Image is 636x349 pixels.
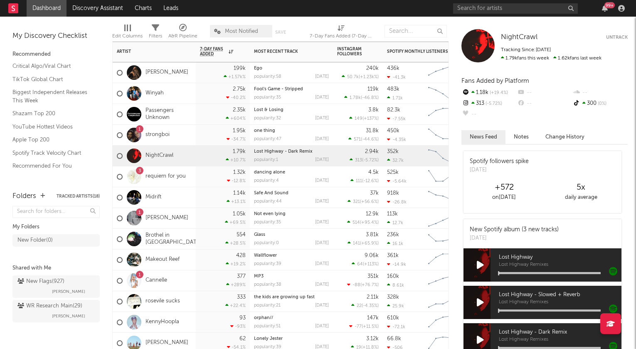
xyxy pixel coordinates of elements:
div: [DATE] [315,178,329,183]
div: popularity: 38 [254,282,281,287]
div: 12.7k [387,220,403,225]
div: +604 % [226,116,246,121]
div: 9.06k [365,253,379,258]
button: 99+ [602,5,608,12]
span: 321 [353,200,360,204]
span: Fans Added by Platform [461,78,529,84]
span: +11.5 % [363,324,377,329]
div: ( ) [352,261,379,267]
div: popularity: 44 [254,199,282,204]
span: Lost Highway Remixes [499,262,621,267]
span: -46.8 % [362,96,377,100]
div: +22.4 % [225,303,246,308]
div: 3.12k [366,336,379,342]
span: [PERSON_NAME] [52,287,85,297]
div: the kids are growing up fast [254,295,329,299]
span: -5.72 % [484,101,502,106]
div: ( ) [350,157,379,163]
a: TikTok Global Chart [12,75,91,84]
div: dancing alone [254,170,329,175]
div: Glass [254,233,329,237]
div: 7-Day Fans Added (7-Day Fans Added) [310,31,372,41]
span: [PERSON_NAME] [52,311,85,321]
span: +137 % [364,116,377,121]
div: 333 [237,295,246,300]
span: -88 [353,283,360,287]
a: [PERSON_NAME] [145,69,188,76]
span: +65.9 % [361,241,377,246]
div: 554 [237,232,246,238]
span: -12.6 % [363,179,377,183]
svg: Chart title [424,125,462,146]
div: 82.3k [387,107,400,113]
span: -4.35 % [363,304,377,308]
div: 313 [461,98,517,109]
a: Makeout Reef [145,256,180,263]
a: TikTok Videos Assistant / Last 7 Days - Top [12,175,91,192]
div: 25.9k [387,303,404,309]
a: Glass [254,233,265,237]
span: 1.79k fans this week [501,56,549,61]
a: Lonely Jester [254,337,283,341]
div: ( ) [349,324,379,329]
div: 328k [387,295,399,300]
span: 1.62k fans last week [501,56,601,61]
span: 50.7k [347,75,359,79]
div: Not even lying [254,212,329,216]
div: +13.1 % [227,199,246,204]
a: Shazam Top 200 [12,109,91,118]
div: popularity: 32 [254,116,281,121]
div: +10.7 % [226,157,246,163]
div: 610k [387,315,399,321]
a: KennyHoopla [145,319,179,326]
div: My Folders [12,222,100,232]
div: 37k [370,191,379,196]
a: Recommended For You [12,161,91,171]
svg: Chart title [424,187,462,208]
div: 1.79k [233,149,246,154]
div: ( ) [348,199,379,204]
div: 1.95k [233,128,246,134]
div: 62 [239,336,246,342]
a: New Flags(927)[PERSON_NAME] [12,275,100,298]
div: New Folder ( 0 ) [17,235,53,245]
div: [DATE] [315,324,329,329]
div: popularity: 35 [254,95,281,100]
a: NightCrawl [501,33,537,42]
a: NightCrawl [145,152,173,159]
button: Notes [505,130,537,144]
div: -72.1k [387,324,405,329]
div: 2.94k [365,149,379,154]
div: -12.8 % [227,178,246,183]
span: 141 [353,241,360,246]
span: +56.6 % [361,200,377,204]
a: the kids are growing up fast [254,295,315,299]
div: A&R Pipeline [168,31,197,41]
svg: Chart title [424,83,462,104]
div: Instagram Followers [337,47,366,57]
a: [PERSON_NAME] [145,215,188,222]
div: 236k [387,232,399,238]
div: ( ) [347,220,379,225]
div: 450k [387,128,399,134]
div: Lonely Jester [254,337,329,341]
span: 149 [355,116,362,121]
svg: Chart title [424,250,462,270]
div: 525k [387,170,399,175]
div: -- [572,87,628,98]
a: Ego [254,66,262,71]
div: [DATE] [315,95,329,100]
div: My Discovery Checklist [12,31,100,41]
a: dancing alone [254,170,285,175]
div: 7-Day Fans Added (7-Day Fans Added) [310,21,372,45]
div: +289 % [226,282,246,287]
div: Edit Columns [112,31,143,41]
div: +19.2 % [226,261,246,267]
div: MP3 [254,274,329,279]
div: popularity: 21 [254,303,281,308]
div: -- [517,87,572,98]
div: Spotify Monthly Listeners [387,49,449,54]
div: 66.8k [387,336,401,342]
div: -26.8k [387,199,407,205]
span: 313 [355,158,362,163]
